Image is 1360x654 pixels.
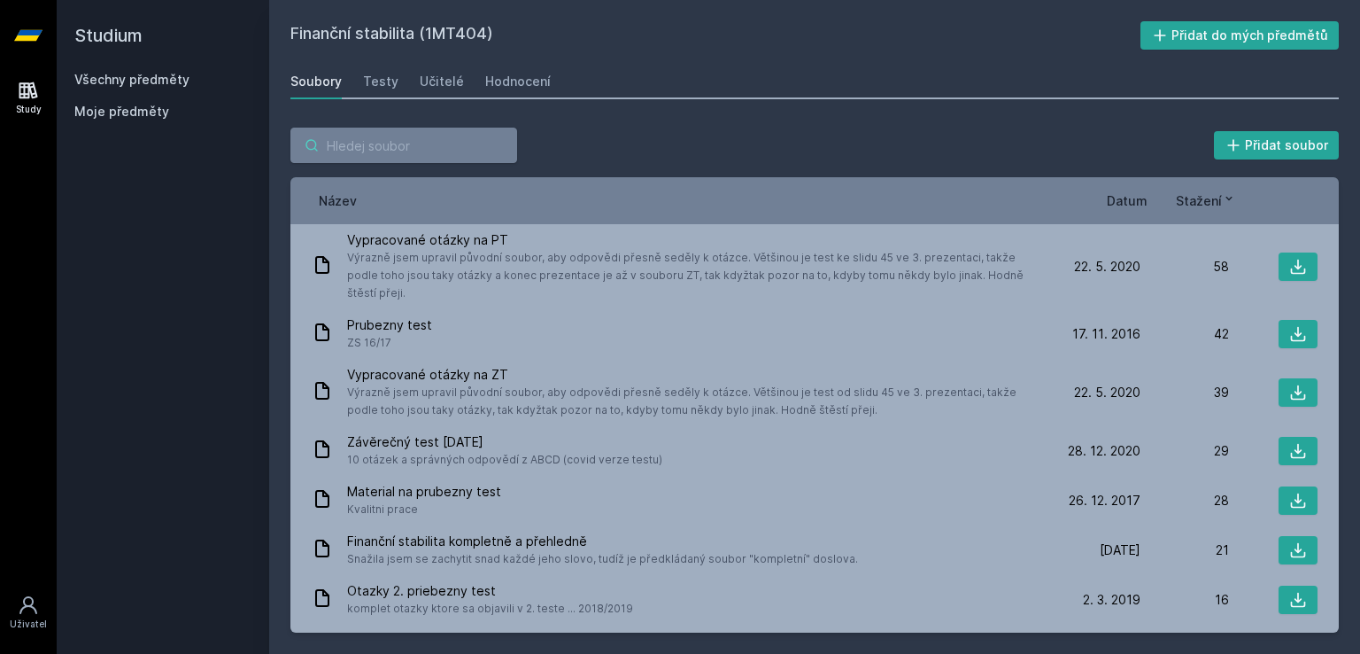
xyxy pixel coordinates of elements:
button: Stažení [1176,191,1236,210]
div: Hodnocení [485,73,551,90]
span: ZS 16/17 [347,334,432,352]
div: Testy [363,73,398,90]
span: Vypracované otázky na ZT [347,366,1045,384]
span: Kvalitni prace [347,501,501,518]
a: Hodnocení [485,64,551,99]
span: Moje předměty [74,103,169,121]
span: Stažení [1176,191,1222,210]
h2: Finanční stabilita (1MT404) [290,21,1140,50]
span: Vypracované otázky na PT [347,231,1045,249]
span: 22. 5. 2020 [1074,384,1140,401]
div: Učitelé [420,73,464,90]
div: 28 [1140,492,1229,510]
button: Název [319,191,357,210]
button: Přidat do mých předmětů [1140,21,1340,50]
button: Přidat soubor [1214,131,1340,160]
span: Snažila jsem se zachytit snad každé jeho slovo, tudíž je předkládaný soubor "kompletní" doslova. [347,550,858,568]
div: Uživatel [10,618,47,631]
span: Závěrečný test [DATE] [347,433,662,451]
span: 2. 3. 2019 [1083,591,1140,609]
span: [DATE] [1100,541,1140,559]
span: 10 otázek a správných odpovědí z ABCD (covid verze testu) [347,451,662,469]
div: 58 [1140,258,1229,276]
div: Soubory [290,73,342,90]
input: Hledej soubor [290,128,517,163]
div: 42 [1140,325,1229,343]
div: 29 [1140,442,1229,460]
span: Prubezny test [347,316,432,334]
a: Uživatel [4,586,53,640]
a: Soubory [290,64,342,99]
span: Otazky 2. priebezny test [347,582,633,600]
div: 16 [1140,591,1229,609]
a: Učitelé [420,64,464,99]
a: Study [4,71,53,125]
div: 39 [1140,384,1229,401]
a: Testy [363,64,398,99]
span: Material na prubezny test [347,483,501,501]
span: 17. 11. 2016 [1072,325,1140,343]
span: 26. 12. 2017 [1069,492,1140,510]
span: Material na zaverecny test [347,632,507,650]
span: Finanční stabilita kompletně a přehledně [347,533,858,550]
a: Všechny předměty [74,72,189,87]
span: Výrazně jsem upravil původní soubor, aby odpovědi přesně seděly k otázce. Většinou je test od sli... [347,384,1045,419]
span: Výrazně jsem upravil původní soubor, aby odpovědi přesně seděly k otázce. Většinou je test ke sli... [347,249,1045,302]
span: 22. 5. 2020 [1074,258,1140,276]
span: komplet otazky ktore sa objavili v 2. teste ... 2018/2019 [347,600,633,618]
span: 28. 12. 2020 [1068,442,1140,460]
button: Datum [1107,191,1147,210]
div: 21 [1140,541,1229,559]
div: Study [16,103,42,116]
